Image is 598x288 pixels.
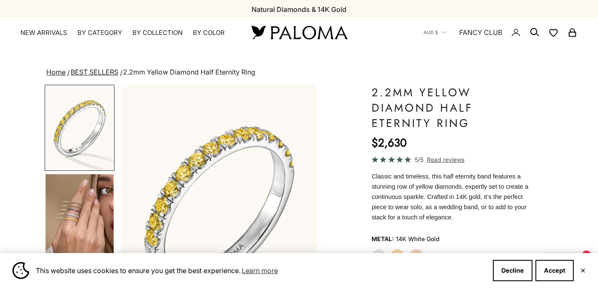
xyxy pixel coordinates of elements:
[12,262,29,279] img: Cookie banner
[415,155,423,164] span: 5/5
[372,134,407,151] sale-price: $2,630
[46,68,66,76] a: Home
[20,29,67,37] a: NEW ARRIVALS
[252,4,346,15] p: Natural Diamonds & 14K Gold
[46,174,114,259] img: #YellowGold #WhiteGold #RoseGold
[372,233,394,245] legend: Metal:
[45,85,114,171] button: Go to item 2
[427,155,464,164] span: Read reviews
[45,173,114,259] button: Go to item 4
[372,173,528,221] span: Classic and timeless, this half eternity band features a stunning row of yellow diamonds, expertl...
[77,29,122,37] summary: By Category
[193,29,225,37] summary: By Color
[36,264,486,277] span: This website uses cookies to ensure you get the best experience.
[580,268,586,273] button: Close
[372,155,532,164] a: 5/5 Read reviews
[123,68,255,76] span: 2.2mm Yellow Diamond Half Eternity Ring
[423,19,578,46] nav: Secondary navigation
[423,29,438,36] span: AUD $
[396,233,440,245] variant-option-value: 14K White Gold
[423,29,446,36] button: AUD $
[45,66,553,78] nav: breadcrumbs
[535,260,574,281] button: Accept
[459,27,502,38] a: FANCY CLUB
[240,264,279,277] a: Learn more
[372,85,532,131] h1: 2.2mm Yellow Diamond Half Eternity Ring
[71,68,118,76] a: BEST SELLERS
[493,260,532,281] button: Decline
[132,29,183,37] summary: By Collection
[20,29,231,37] nav: Primary navigation
[46,86,114,170] img: #WhiteGold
